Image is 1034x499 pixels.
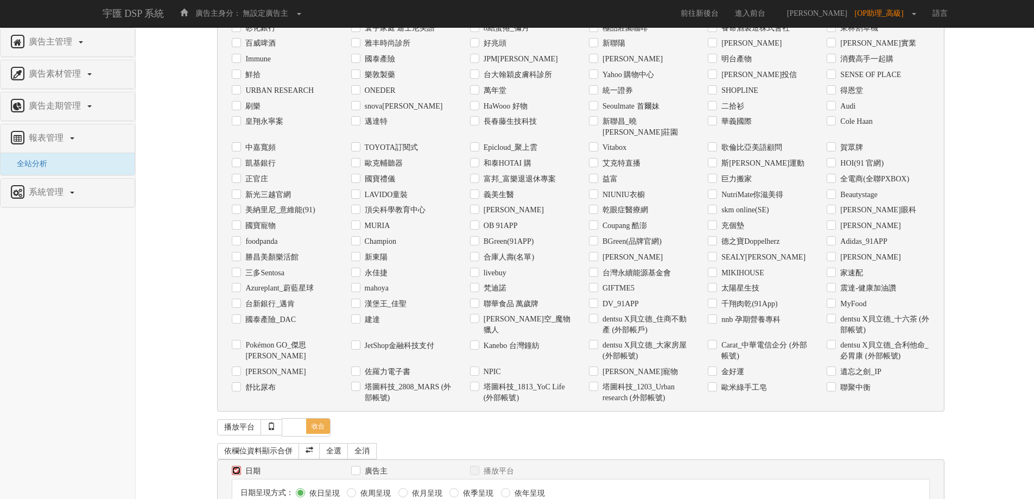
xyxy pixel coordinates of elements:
label: SENSE ОF PLACE [838,70,901,80]
label: 8結蛋捲_彌月 [481,23,529,34]
label: 梵迪諾 [481,283,506,294]
label: 義美生醫 [481,190,514,200]
label: 國泰產險_DAC [243,314,296,325]
label: 歐米綠手工皂 [719,382,767,393]
label: 勝昌美顏樂活館 [243,252,299,263]
label: 中嘉寬頻 [243,142,276,153]
label: 廣告主 [362,466,388,477]
a: 報表管理 [9,130,126,147]
label: [PERSON_NAME] [719,38,782,49]
label: JPM[PERSON_NAME] [481,54,558,65]
label: 巨力搬家 [719,174,752,185]
label: 舒比尿布 [243,382,276,393]
label: 乾眼症醫療網 [600,205,648,216]
label: Immune [243,54,271,65]
label: 聯聚中衡 [838,382,871,393]
label: Cole Haan [838,116,872,127]
label: 頂尖科學教育中心 [362,205,426,216]
label: 新光三越官網 [243,190,291,200]
a: 全消 [347,443,377,459]
label: 德之寶Doppelherz [719,236,779,247]
label: [PERSON_NAME] [838,252,900,263]
label: URBAN RESEARCH [243,85,314,96]
label: 千翔肉乾(91App) [719,299,777,309]
label: 漢堡王_佳聖 [362,299,407,309]
label: 永佳捷 [362,268,388,279]
label: 艾克特直播 [600,158,640,169]
label: 萬年堂 [481,85,506,96]
label: HaWooo 好物 [481,101,528,112]
label: ONEDER [362,85,396,96]
label: 新聯陽 [600,38,625,49]
label: 全電商(全聯PXBOX) [838,174,909,185]
label: GIFTME5 [600,283,635,294]
label: Yahoo 購物中心 [600,70,654,80]
label: 統一證券 [600,85,633,96]
label: snova[PERSON_NAME] [362,101,443,112]
label: 東林割草機 [838,23,878,34]
label: 台大翰穎皮膚科診所 [481,70,552,80]
span: 無設定廣告主 [243,9,288,17]
label: dentsu X貝立德_大家房屋 (外部帳號) [600,340,692,362]
label: Carat_中華電信企分 (外部帳號) [719,340,810,362]
label: 太陽星生技 [719,283,759,294]
label: [PERSON_NAME] [600,54,663,65]
label: 聯華食品 萬歲牌 [481,299,539,309]
label: Seoulmate 首爾妹 [600,101,659,112]
label: 塔圖科技_1203_Urban research (外部帳號) [600,382,692,403]
span: 日期呈現方式： [240,489,294,497]
label: Pokémon GO_傑思[PERSON_NAME] [243,340,334,362]
label: 歐克輔聽器 [362,158,403,169]
label: [PERSON_NAME]空_魔物獵人 [481,314,573,336]
span: 廣告主管理 [26,37,78,46]
label: 充個墊 [719,220,744,231]
label: 斯[PERSON_NAME]運動 [719,158,804,169]
label: 長春藤生技科技 [481,116,537,127]
label: 佐羅力電子書 [362,367,410,377]
span: 收合 [306,419,330,434]
span: 廣告走期管理 [26,101,86,110]
label: 正官庄 [243,174,268,185]
label: SEALY[PERSON_NAME] [719,252,805,263]
label: 美納里尼_意維能(91) [243,205,315,216]
label: 和泰HOTAI 購 [481,158,531,169]
label: BGreen(91APP) [481,236,534,247]
label: Vitabox [600,142,626,153]
label: OB 91APP [481,220,518,231]
label: 益富 [600,174,618,185]
label: 台新銀行_邁肯 [243,299,295,309]
label: 凱基銀行 [243,158,276,169]
label: MyFood [838,299,866,309]
label: BGreen(品牌官網) [600,236,662,247]
label: dentsu X貝立德_住商不動產 (外部帳戶) [600,314,692,336]
label: 國寶寵物 [243,220,276,231]
label: NPIC [481,367,501,377]
a: 廣告素材管理 [9,66,126,83]
span: 系統管理 [26,187,69,197]
span: 廣告主身分： [195,9,241,17]
label: 新東陽 [362,252,388,263]
label: [PERSON_NAME] [600,252,663,263]
label: 邁達特 [362,116,388,127]
span: 報表管理 [26,133,69,142]
label: MIKIHOUSE [719,268,764,279]
a: 全站分析 [9,160,47,168]
label: DV_91APP [600,299,639,309]
label: 依日呈現 [307,488,340,499]
span: [OP助理_高級] [855,9,909,17]
label: JetShop金融科技支付 [362,340,434,351]
label: 皇翔永寧案 [243,116,283,127]
label: 彰化銀行 [243,23,276,34]
label: foodpanda [243,236,277,247]
label: 金好運 [719,367,744,377]
a: 全選 [319,443,348,459]
label: 遺忘之劍_IP [838,367,881,377]
label: Azureplant_蔚藍星球 [243,283,313,294]
label: Audi [838,101,855,112]
label: 合庫人壽(名單) [481,252,534,263]
label: 雅丰時尚診所 [362,38,410,49]
label: [PERSON_NAME] [243,367,306,377]
label: Epicloud_聚上雲 [481,142,538,153]
label: 塔圖科技_1813_YoC Life (外部帳號) [481,382,573,403]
